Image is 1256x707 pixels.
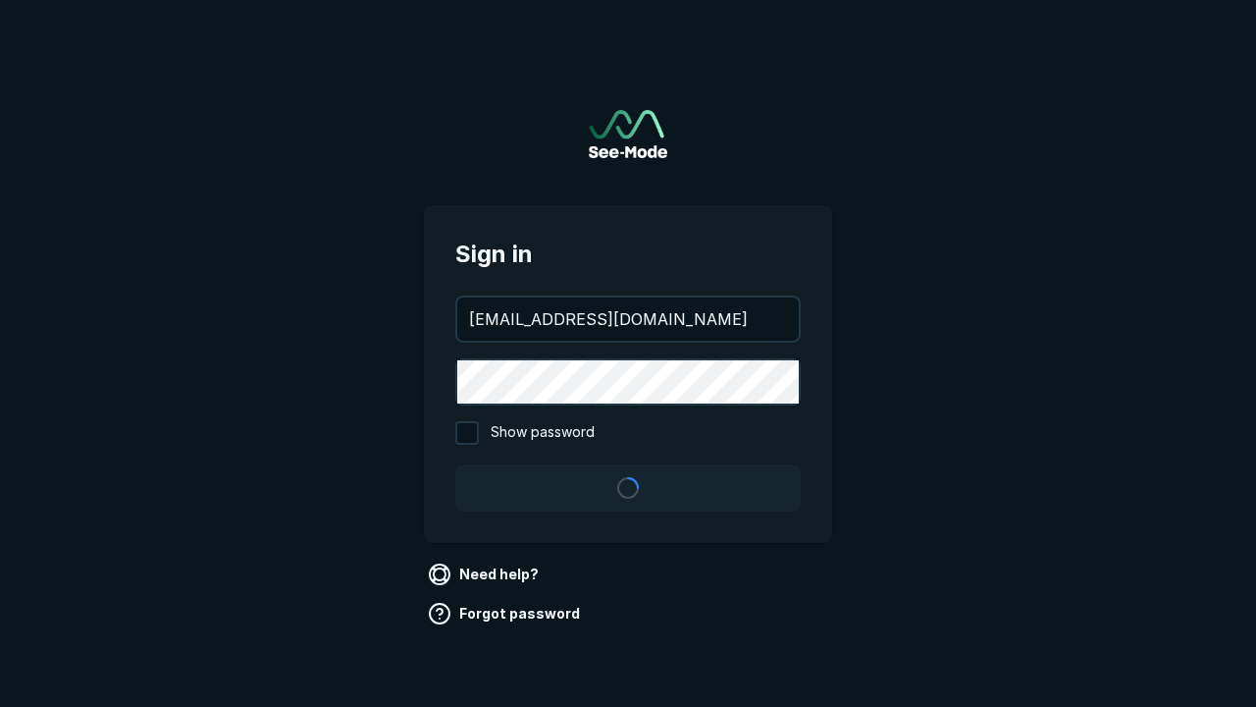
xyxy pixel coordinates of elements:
img: See-Mode Logo [589,110,667,158]
span: Sign in [455,237,801,272]
a: Need help? [424,559,547,590]
a: Go to sign in [589,110,667,158]
a: Forgot password [424,598,588,629]
span: Show password [491,421,595,445]
input: your@email.com [457,298,799,341]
